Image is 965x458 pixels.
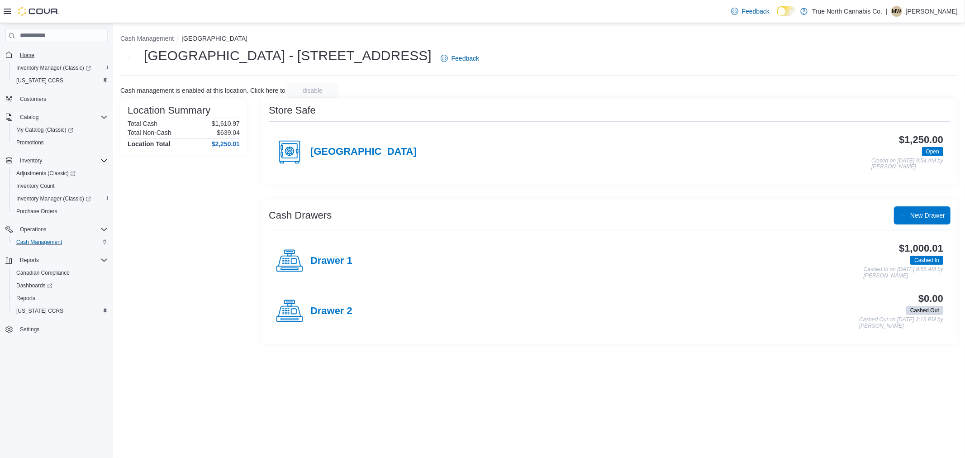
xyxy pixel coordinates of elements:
[144,47,432,65] h1: [GEOGRAPHIC_DATA] - [STREET_ADDRESS]
[812,6,882,17] p: True North Cannabis Co.
[926,148,939,156] span: Open
[2,254,111,267] button: Reports
[777,6,796,16] input: Dark Mode
[9,236,111,248] button: Cash Management
[310,255,352,267] h4: Drawer 1
[452,54,479,63] span: Feedback
[13,237,108,248] span: Cash Management
[910,211,945,220] span: New Drawer
[2,154,111,167] button: Inventory
[864,267,943,279] p: Cashed In on [DATE] 9:55 AM by [PERSON_NAME]
[9,180,111,192] button: Inventory Count
[899,243,943,254] h3: $1,000.01
[16,282,52,289] span: Dashboards
[9,192,111,205] a: Inventory Manager (Classic)
[2,323,111,336] button: Settings
[13,293,108,304] span: Reports
[16,182,55,190] span: Inventory Count
[16,50,38,61] a: Home
[16,307,63,315] span: [US_STATE] CCRS
[892,6,901,17] span: MW
[16,255,108,266] span: Reports
[128,129,171,136] h6: Total Non-Cash
[13,181,108,191] span: Inventory Count
[899,134,943,145] h3: $1,250.00
[16,324,108,335] span: Settings
[16,93,108,105] span: Customers
[9,279,111,292] a: Dashboards
[13,206,61,217] a: Purchase Orders
[16,112,108,123] span: Catalog
[9,124,111,136] a: My Catalog (Classic)
[9,136,111,149] button: Promotions
[16,112,42,123] button: Catalog
[2,92,111,105] button: Customers
[16,139,44,146] span: Promotions
[20,114,38,121] span: Catalog
[16,77,63,84] span: [US_STATE] CCRS
[16,126,73,134] span: My Catalog (Classic)
[910,256,943,265] span: Cashed In
[287,83,338,98] button: disable
[18,7,59,16] img: Cova
[20,257,39,264] span: Reports
[9,74,111,87] button: [US_STATE] CCRS
[16,155,108,166] span: Inventory
[128,120,157,127] h6: Total Cash
[128,105,210,116] h3: Location Summary
[914,256,939,264] span: Cashed In
[13,280,108,291] span: Dashboards
[859,317,943,329] p: Cashed Out on [DATE] 2:19 PM by [PERSON_NAME]
[20,326,39,333] span: Settings
[13,75,108,86] span: Washington CCRS
[16,208,57,215] span: Purchase Orders
[727,2,773,20] a: Feedback
[9,305,111,317] button: [US_STATE] CCRS
[9,205,111,218] button: Purchase Orders
[13,305,108,316] span: Washington CCRS
[13,168,79,179] a: Adjustments (Classic)
[269,105,316,116] h3: Store Safe
[16,49,108,61] span: Home
[310,146,417,158] h4: [GEOGRAPHIC_DATA]
[13,62,95,73] a: Inventory Manager (Classic)
[181,35,247,42] button: [GEOGRAPHIC_DATA]
[20,52,34,59] span: Home
[16,224,108,235] span: Operations
[20,157,42,164] span: Inventory
[2,111,111,124] button: Catalog
[2,48,111,62] button: Home
[16,170,76,177] span: Adjustments (Classic)
[13,267,73,278] a: Canadian Compliance
[16,155,46,166] button: Inventory
[871,158,943,170] p: Closed on [DATE] 9:54 AM by [PERSON_NAME]
[13,62,108,73] span: Inventory Manager (Classic)
[303,86,323,95] span: disable
[13,168,108,179] span: Adjustments (Classic)
[9,292,111,305] button: Reports
[20,95,46,103] span: Customers
[742,7,770,16] span: Feedback
[13,137,48,148] a: Promotions
[13,193,95,204] a: Inventory Manager (Classic)
[16,324,43,335] a: Settings
[120,35,174,42] button: Cash Management
[906,6,958,17] p: [PERSON_NAME]
[13,124,77,135] a: My Catalog (Classic)
[212,120,240,127] p: $1,610.97
[128,140,171,148] h4: Location Total
[13,305,67,316] a: [US_STATE] CCRS
[16,224,50,235] button: Operations
[891,6,902,17] div: Marilyn Witzmann
[16,255,43,266] button: Reports
[269,210,332,221] h3: Cash Drawers
[120,49,138,67] button: Next
[13,237,66,248] a: Cash Management
[13,75,67,86] a: [US_STATE] CCRS
[2,223,111,236] button: Operations
[212,140,240,148] h4: $2,250.01
[13,206,108,217] span: Purchase Orders
[16,269,70,277] span: Canadian Compliance
[9,167,111,180] a: Adjustments (Classic)
[16,94,50,105] a: Customers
